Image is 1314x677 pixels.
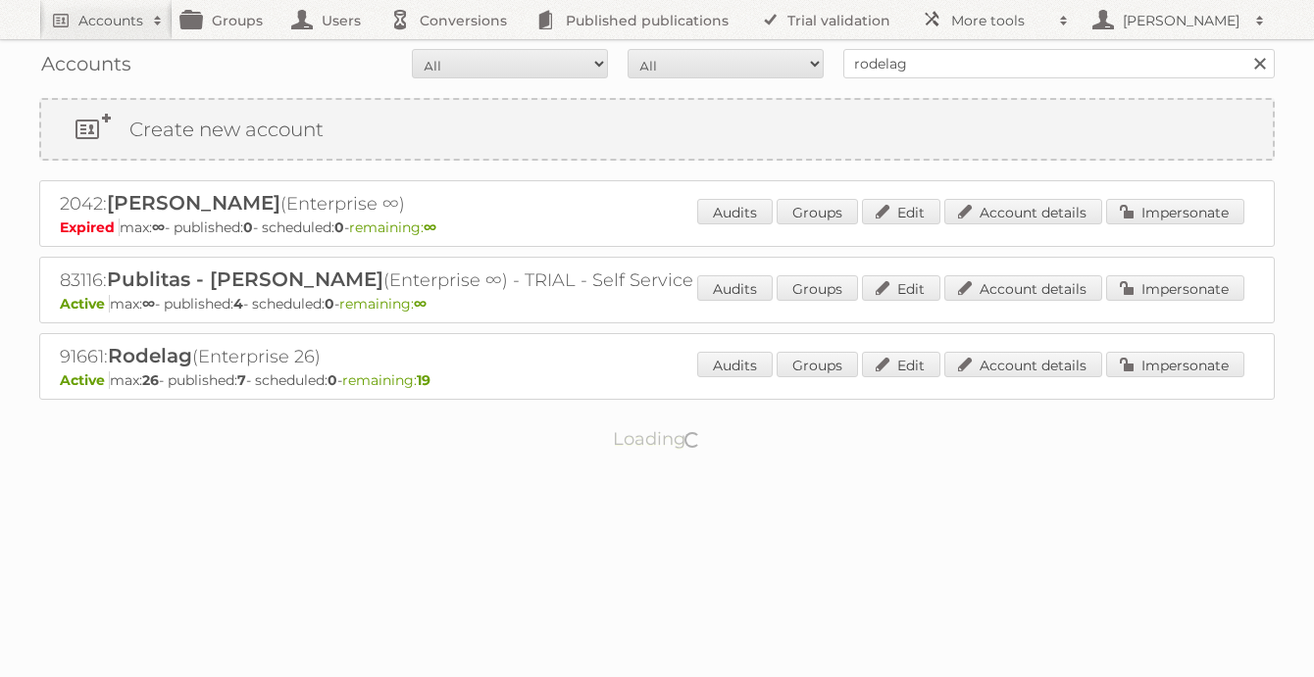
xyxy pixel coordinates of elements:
span: Expired [60,218,120,236]
a: Edit [862,352,940,377]
h2: 91661: (Enterprise 26) [60,344,746,369]
span: remaining: [342,371,430,389]
strong: ∞ [142,295,155,313]
a: Impersonate [1106,275,1244,301]
a: Audits [697,275,773,301]
span: [PERSON_NAME] [107,191,280,215]
p: Loading [551,419,764,459]
a: Groups [777,275,858,301]
span: Active [60,371,110,389]
p: max: - published: - scheduled: - [60,295,1254,313]
strong: 7 [237,371,246,389]
strong: 0 [334,218,344,236]
span: Publitas - [PERSON_NAME] [107,267,383,291]
h2: [PERSON_NAME] [1118,11,1245,30]
h2: 2042: (Enterprise ∞) [60,191,746,217]
h2: Accounts [78,11,143,30]
h2: 83116: (Enterprise ∞) - TRIAL - Self Service [60,267,746,293]
strong: 0 [328,371,337,389]
a: Impersonate [1106,199,1244,224]
strong: ∞ [152,218,165,236]
span: remaining: [349,218,436,236]
a: Impersonate [1106,352,1244,377]
span: Rodelag [108,344,192,367]
a: Account details [944,275,1102,301]
a: Audits [697,352,773,377]
strong: ∞ [424,218,436,236]
span: remaining: [339,295,427,313]
p: max: - published: - scheduled: - [60,218,1254,236]
strong: 0 [325,295,334,313]
a: Audits [697,199,773,224]
strong: ∞ [414,295,427,313]
a: Account details [944,352,1102,377]
a: Edit [862,275,940,301]
p: max: - published: - scheduled: - [60,371,1254,389]
a: Groups [777,352,858,377]
strong: 0 [243,218,253,236]
span: Active [60,295,110,313]
a: Groups [777,199,858,224]
a: Account details [944,199,1102,224]
strong: 26 [142,371,159,389]
strong: 19 [417,371,430,389]
a: Edit [862,199,940,224]
a: Create new account [41,100,1273,159]
strong: 4 [233,295,243,313]
h2: More tools [951,11,1049,30]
